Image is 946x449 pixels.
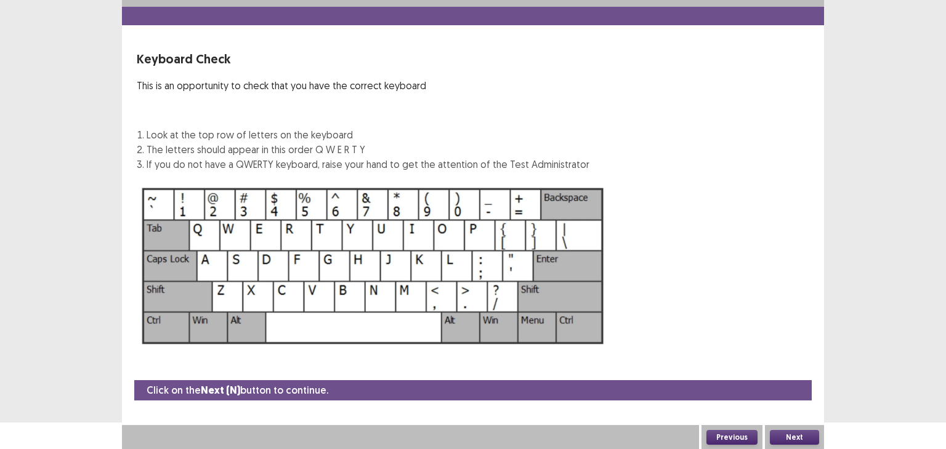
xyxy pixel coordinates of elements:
[137,181,610,351] img: Keyboard Image
[706,430,758,445] button: Previous
[147,127,589,142] li: Look at the top row of letters on the keyboard
[147,142,589,157] li: The letters should appear in this order Q W E R T Y
[137,50,589,68] p: Keyboard Check
[147,157,589,172] li: If you do not have a QWERTY keyboard, raise your hand to get the attention of the Test Administrator
[201,384,240,397] strong: Next (N)
[770,430,819,445] button: Next
[137,78,589,93] p: This is an opportunity to check that you have the correct keyboard
[147,383,328,398] p: Click on the button to continue.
